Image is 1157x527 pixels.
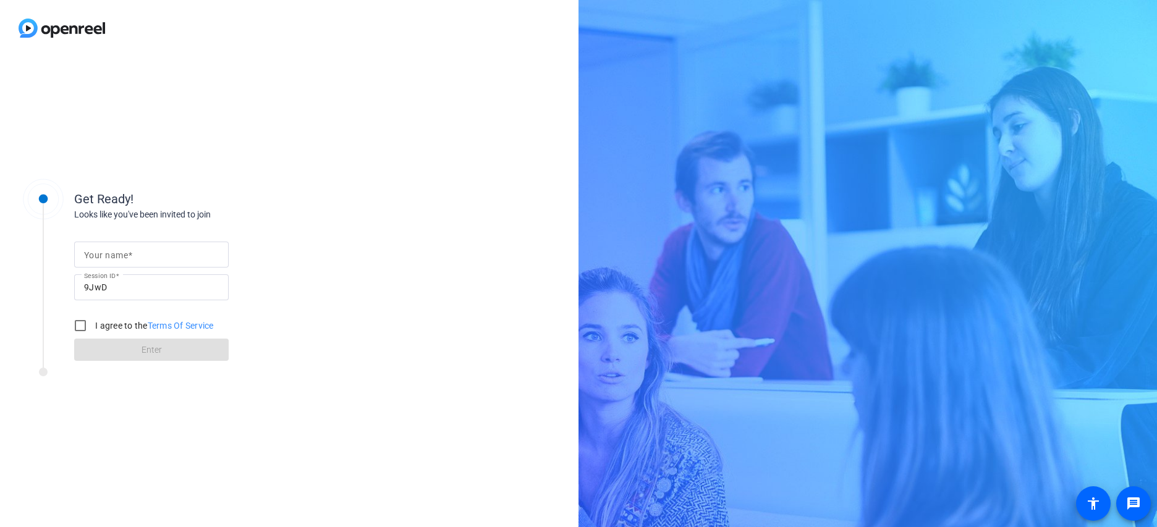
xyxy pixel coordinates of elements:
[1126,496,1141,511] mat-icon: message
[84,250,128,260] mat-label: Your name
[148,321,214,331] a: Terms Of Service
[93,319,214,332] label: I agree to the
[74,208,321,221] div: Looks like you've been invited to join
[74,190,321,208] div: Get Ready!
[1086,496,1101,511] mat-icon: accessibility
[84,272,116,279] mat-label: Session ID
